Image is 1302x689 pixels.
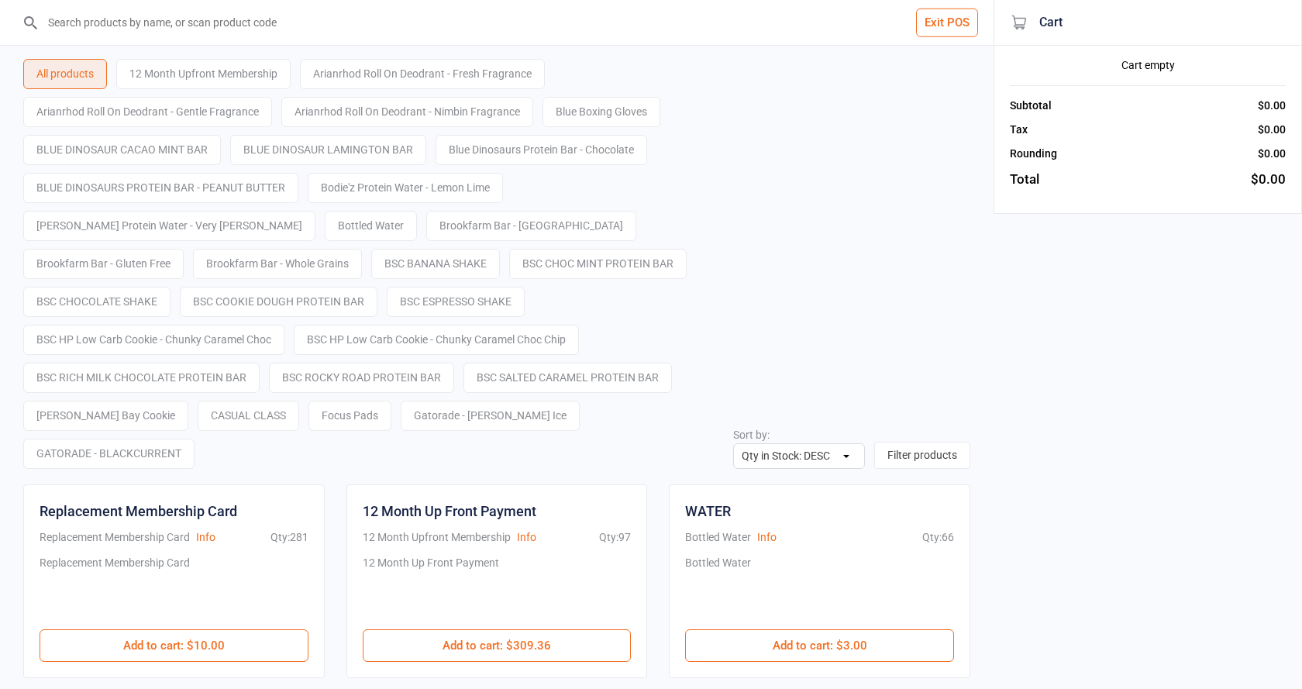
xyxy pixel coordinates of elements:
div: Brookfarm Bar - Gluten Free [23,249,184,279]
div: All products [23,59,107,89]
div: Arianrhod Roll On Deodrant - Fresh Fragrance [300,59,545,89]
div: BLUE DINOSAURS PROTEIN BAR - PEANUT BUTTER [23,173,298,203]
div: BLUE DINOSAUR LAMINGTON BAR [230,135,426,165]
div: Replacement Membership Card [40,501,237,522]
div: $0.00 [1258,146,1286,162]
div: Blue Dinosaurs Protein Bar - Chocolate [436,135,647,165]
div: Gatorade - [PERSON_NAME] Ice [401,401,580,431]
button: Add to cart: $10.00 [40,629,308,662]
button: Filter products [874,442,970,469]
div: Arianrhod Roll On Deodrant - Nimbin Fragrance [281,97,533,127]
div: GATORADE - BLACKCURRENT [23,439,195,469]
div: BSC CHOCOLATE SHAKE [23,287,170,317]
div: BSC RICH MILK CHOCOLATE PROTEIN BAR [23,363,260,393]
label: Sort by: [733,429,770,441]
div: BLUE DINOSAUR CACAO MINT BAR [23,135,221,165]
div: $0.00 [1258,122,1286,138]
div: Qty: 66 [922,529,954,546]
div: Qty: 97 [599,529,631,546]
div: $0.00 [1251,170,1286,190]
div: 12 Month Up Front Payment [363,555,499,614]
div: Bottled Water [325,211,417,241]
div: $0.00 [1258,98,1286,114]
div: Subtotal [1010,98,1052,114]
button: Exit POS [916,9,978,37]
div: BSC HP Low Carb Cookie - Chunky Caramel Choc [23,325,284,355]
div: BSC ROCKY ROAD PROTEIN BAR [269,363,454,393]
div: 12 Month Upfront Membership [363,529,511,546]
div: Replacement Membership Card [40,555,190,614]
div: BSC HP Low Carb Cookie - Chunky Caramel Choc Chip [294,325,579,355]
button: Info [517,529,536,546]
div: BSC SALTED CARAMEL PROTEIN BAR [463,363,672,393]
div: WATER [685,501,731,522]
div: Blue Boxing Gloves [542,97,660,127]
button: Add to cart: $3.00 [685,629,954,662]
div: Brookfarm Bar - Whole Grains [193,249,362,279]
div: Bottled Water [685,555,751,614]
div: Brookfarm Bar - [GEOGRAPHIC_DATA] [426,211,636,241]
div: BSC COOKIE DOUGH PROTEIN BAR [180,287,377,317]
div: BSC ESPRESSO SHAKE [387,287,525,317]
div: BSC BANANA SHAKE [371,249,500,279]
button: Info [196,529,215,546]
div: CASUAL CLASS [198,401,299,431]
div: Replacement Membership Card [40,529,190,546]
div: 12 Month Up Front Payment [363,501,536,522]
div: Rounding [1010,146,1057,162]
div: Tax [1010,122,1028,138]
div: Focus Pads [308,401,391,431]
div: BSC CHOC MINT PROTEIN BAR [509,249,687,279]
div: Bodie'z Protein Water - Lemon Lime [308,173,503,203]
div: Cart empty [1010,57,1286,74]
div: [PERSON_NAME] Protein Water - Very [PERSON_NAME] [23,211,315,241]
button: Add to cart: $309.36 [363,629,632,662]
div: Total [1010,170,1039,190]
div: Qty: 281 [270,529,308,546]
div: Arianrhod Roll On Deodrant - Gentle Fragrance [23,97,272,127]
div: [PERSON_NAME] Bay Cookie [23,401,188,431]
div: Bottled Water [685,529,751,546]
button: Info [757,529,777,546]
div: 12 Month Upfront Membership [116,59,291,89]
